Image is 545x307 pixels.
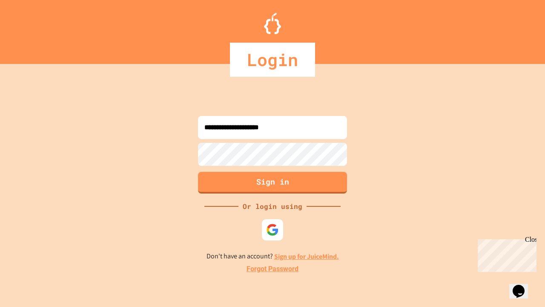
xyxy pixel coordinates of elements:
div: Login [230,43,315,77]
iframe: chat widget [474,236,536,272]
div: Chat with us now!Close [3,3,59,54]
img: google-icon.svg [266,223,279,236]
p: Don't have an account? [207,251,339,262]
div: Or login using [238,201,307,211]
button: Sign in [198,172,347,194]
iframe: chat widget [509,273,536,298]
img: Logo.svg [264,13,281,34]
a: Forgot Password [247,264,298,274]
a: Sign up for JuiceMind. [274,252,339,261]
